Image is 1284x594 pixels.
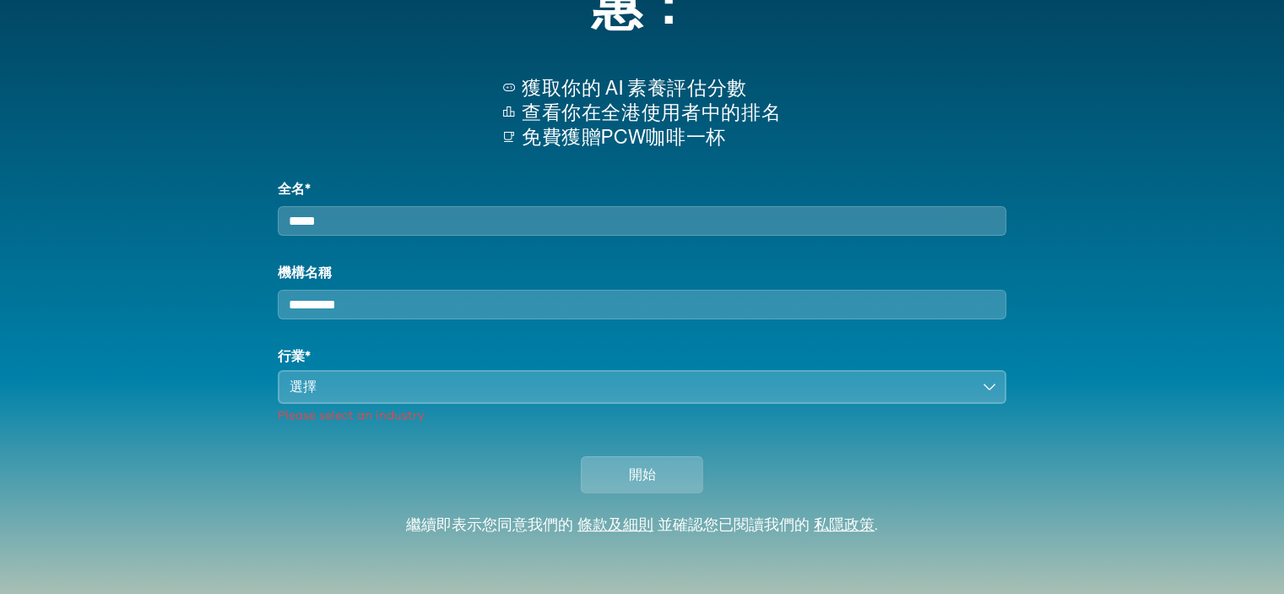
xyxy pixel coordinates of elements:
p: 免費獲贈PCW咖啡一杯 [522,125,781,150]
p: Please select an industry [278,407,1005,424]
div: 繼續即表示您同意我們的 並確認您已閱讀我們的 . [406,517,878,536]
a: 私隱政策 [814,518,875,533]
p: 獲取你的 AI 素養評估分數 [522,76,781,101]
button: 開始 [581,456,703,493]
label: 機構名稱 [278,263,1005,283]
div: 選擇 [290,377,970,397]
button: 選擇 [278,370,1005,404]
span: 開始 [629,465,656,485]
a: 條款及細則 [577,518,653,533]
p: 查看你在全港使用者中的排名 [522,101,781,125]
